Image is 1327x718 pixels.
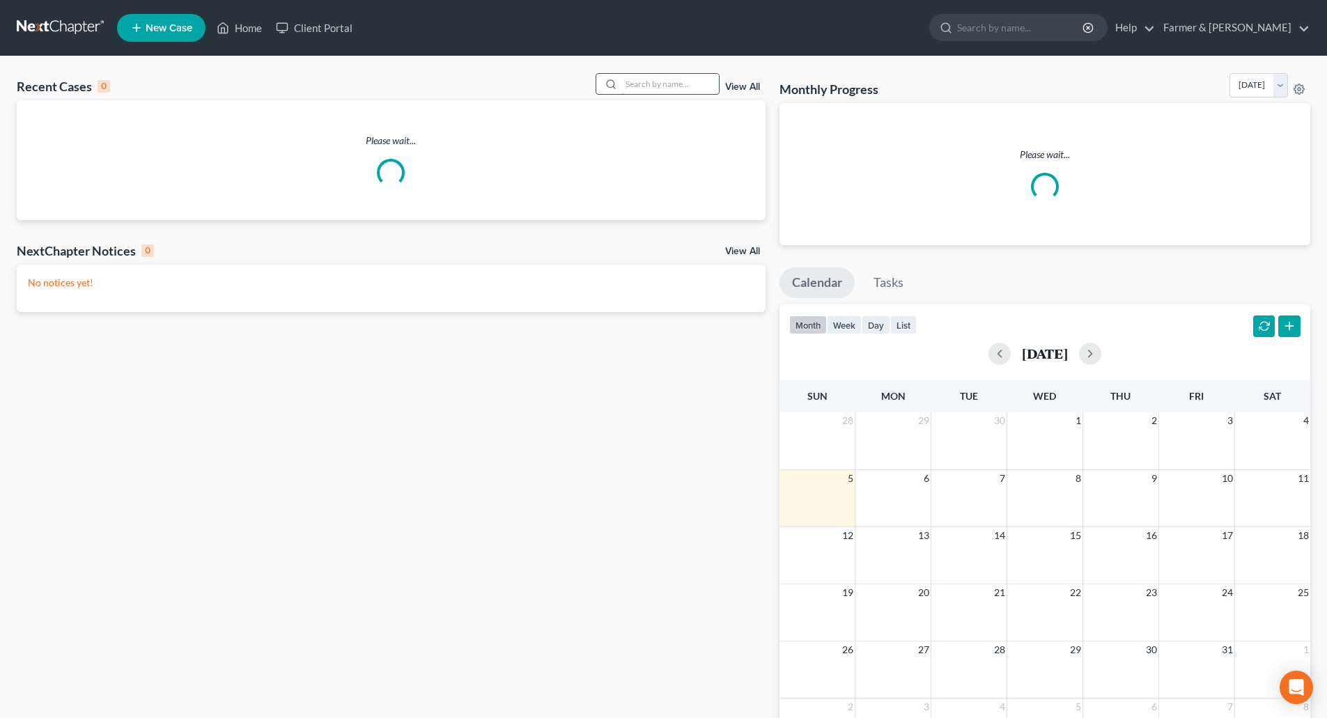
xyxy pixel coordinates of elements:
span: 14 [993,527,1007,544]
span: 1 [1302,641,1310,658]
span: 24 [1220,584,1234,601]
span: 3 [922,699,931,715]
span: 16 [1144,527,1158,544]
span: 22 [1069,584,1082,601]
a: Client Portal [269,15,359,40]
div: Open Intercom Messenger [1280,671,1313,704]
button: list [890,315,917,334]
button: day [862,315,890,334]
span: 8 [1074,470,1082,487]
span: Wed [1033,390,1056,402]
span: 4 [1302,412,1310,429]
span: 29 [917,412,931,429]
input: Search by name... [957,15,1085,40]
span: Tue [960,390,978,402]
div: Recent Cases [17,78,110,95]
h3: Monthly Progress [779,81,878,97]
span: 5 [1074,699,1082,715]
div: NextChapter Notices [17,242,154,259]
span: 2 [1150,412,1158,429]
span: 30 [1144,641,1158,658]
a: Farmer & [PERSON_NAME] [1156,15,1310,40]
span: 26 [841,641,855,658]
a: Calendar [779,267,855,298]
a: Tasks [861,267,916,298]
a: Home [210,15,269,40]
div: 0 [98,80,110,93]
span: 10 [1220,470,1234,487]
p: No notices yet! [28,276,754,290]
button: week [827,315,862,334]
p: Please wait... [791,148,1299,162]
span: 6 [1150,699,1158,715]
span: 29 [1069,641,1082,658]
span: 2 [846,699,855,715]
span: 21 [993,584,1007,601]
a: View All [725,247,760,256]
span: 7 [1226,699,1234,715]
span: New Case [146,23,192,33]
span: 12 [841,527,855,544]
span: 4 [998,699,1007,715]
span: 13 [917,527,931,544]
span: 7 [998,470,1007,487]
input: Search by name... [621,74,719,94]
a: Help [1108,15,1155,40]
span: 28 [841,412,855,429]
span: 31 [1220,641,1234,658]
span: 30 [993,412,1007,429]
span: Sat [1264,390,1281,402]
span: 5 [846,470,855,487]
span: 11 [1296,470,1310,487]
span: Fri [1189,390,1204,402]
span: 23 [1144,584,1158,601]
span: 3 [1226,412,1234,429]
span: 20 [917,584,931,601]
span: 28 [993,641,1007,658]
span: Thu [1110,390,1131,402]
span: Sun [807,390,828,402]
p: Please wait... [17,134,766,148]
span: 27 [917,641,931,658]
span: 1 [1074,412,1082,429]
span: 17 [1220,527,1234,544]
div: 0 [141,244,154,257]
span: 19 [841,584,855,601]
span: 6 [922,470,931,487]
span: 9 [1150,470,1158,487]
span: 8 [1302,699,1310,715]
span: 25 [1296,584,1310,601]
button: month [789,315,827,334]
span: 18 [1296,527,1310,544]
a: View All [725,82,760,92]
span: 15 [1069,527,1082,544]
h2: [DATE] [1022,346,1068,361]
span: Mon [881,390,906,402]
